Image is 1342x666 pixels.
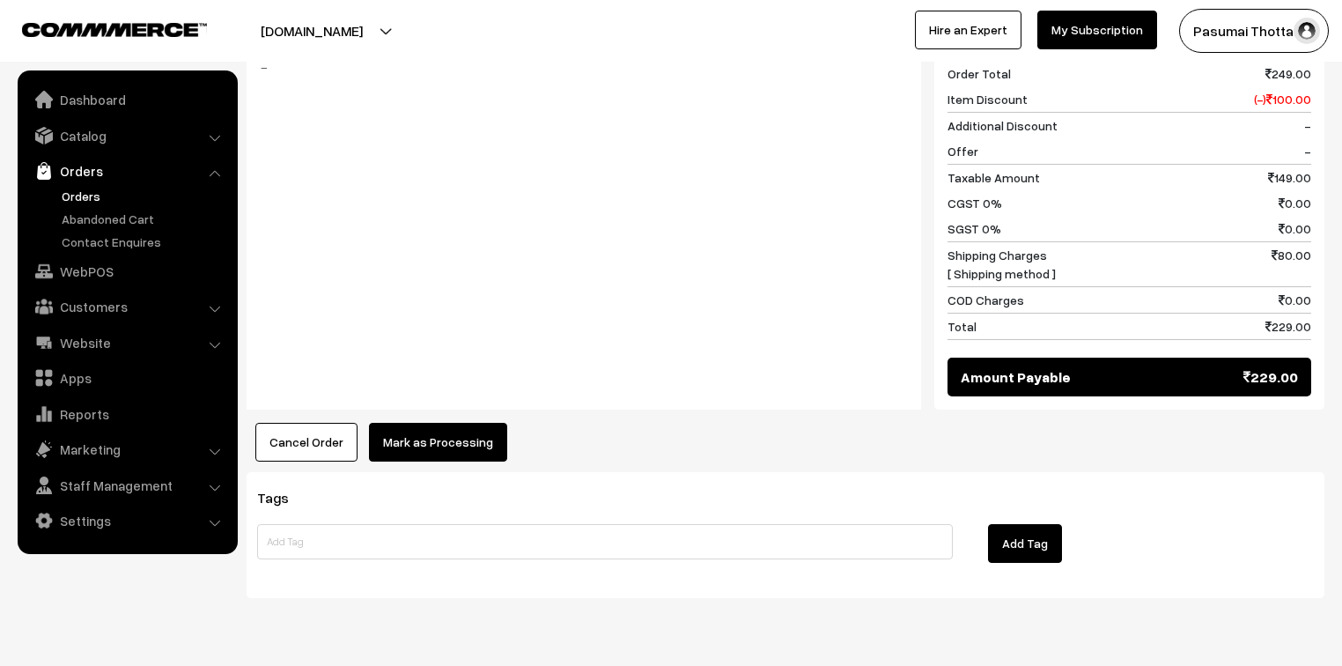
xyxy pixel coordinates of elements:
span: Item Discount [948,90,1028,108]
a: Hire an Expert [915,11,1021,49]
button: Cancel Order [255,423,358,462]
span: Total [948,317,977,336]
a: Reports [22,398,232,430]
span: 249.00 [1265,64,1311,83]
span: Additional Discount [948,116,1058,135]
span: 0.00 [1279,194,1311,212]
a: Website [22,327,232,359]
span: 0.00 [1279,219,1311,238]
span: - [1304,142,1311,160]
span: (-) 100.00 [1254,90,1311,108]
a: Dashboard [22,84,232,115]
span: Tags [257,489,310,507]
span: Shipping Charges [ Shipping method ] [948,246,1056,283]
span: - [1304,116,1311,135]
button: [DOMAIN_NAME] [199,9,424,53]
span: Offer [948,142,978,160]
a: Orders [22,155,232,187]
button: Mark as Processing [369,423,507,462]
span: Taxable Amount [948,168,1040,187]
a: Staff Management [22,470,232,501]
a: Customers [22,291,232,322]
button: Add Tag [988,524,1062,563]
a: Settings [22,505,232,536]
span: SGST 0% [948,219,1001,238]
img: user [1294,18,1320,44]
span: CGST 0% [948,194,1002,212]
a: Contact Enquires [57,233,232,251]
a: WebPOS [22,255,232,287]
blockquote: - [260,56,908,78]
input: Add Tag [257,524,953,559]
a: Orders [57,187,232,205]
button: Pasumai Thotta… [1179,9,1329,53]
a: Marketing [22,433,232,465]
span: Amount Payable [961,366,1071,388]
span: COD Charges [948,291,1024,309]
span: 229.00 [1265,317,1311,336]
a: COMMMERCE [22,18,176,39]
a: My Subscription [1037,11,1157,49]
a: Catalog [22,120,232,152]
a: Apps [22,362,232,394]
span: 80.00 [1272,246,1311,283]
a: Abandoned Cart [57,210,232,228]
img: COMMMERCE [22,23,207,36]
span: 229.00 [1243,366,1298,388]
span: 149.00 [1268,168,1311,187]
span: 0.00 [1279,291,1311,309]
span: Order Total [948,64,1011,83]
